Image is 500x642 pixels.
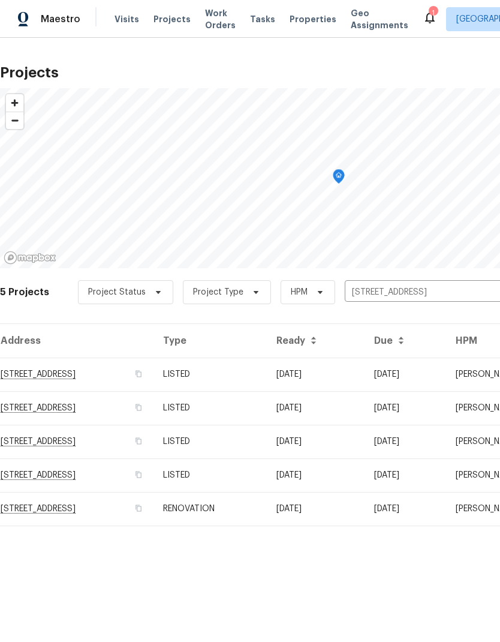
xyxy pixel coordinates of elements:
span: Geo Assignments [351,7,408,31]
td: Acq COE 2025-03-14T00:00:00.000Z [267,492,365,526]
th: Due [365,324,446,358]
td: LISTED [153,458,267,492]
button: Copy Address [133,402,144,413]
span: Project Type [193,286,243,298]
td: [DATE] [365,425,446,458]
span: Project Status [88,286,146,298]
td: [DATE] [267,458,365,492]
button: Copy Address [133,368,144,379]
button: Copy Address [133,436,144,446]
span: Maestro [41,13,80,25]
td: RENOVATION [153,492,267,526]
td: LISTED [153,391,267,425]
button: Copy Address [133,503,144,514]
td: [DATE] [365,391,446,425]
span: HPM [291,286,308,298]
td: [DATE] [365,492,446,526]
span: Work Orders [205,7,236,31]
button: Zoom in [6,94,23,112]
th: Ready [267,324,365,358]
div: Map marker [333,169,345,188]
span: Projects [153,13,191,25]
a: Mapbox homepage [4,251,56,265]
td: LISTED [153,425,267,458]
th: Type [153,324,267,358]
td: LISTED [153,358,267,391]
button: Copy Address [133,469,144,480]
td: [DATE] [267,425,365,458]
td: [DATE] [267,358,365,391]
button: Zoom out [6,112,23,129]
td: [DATE] [267,391,365,425]
td: [DATE] [365,458,446,492]
span: Tasks [250,15,275,23]
span: Properties [290,13,336,25]
input: Search projects [345,283,482,302]
td: [DATE] [365,358,446,391]
span: Visits [115,13,139,25]
div: 1 [429,7,437,19]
